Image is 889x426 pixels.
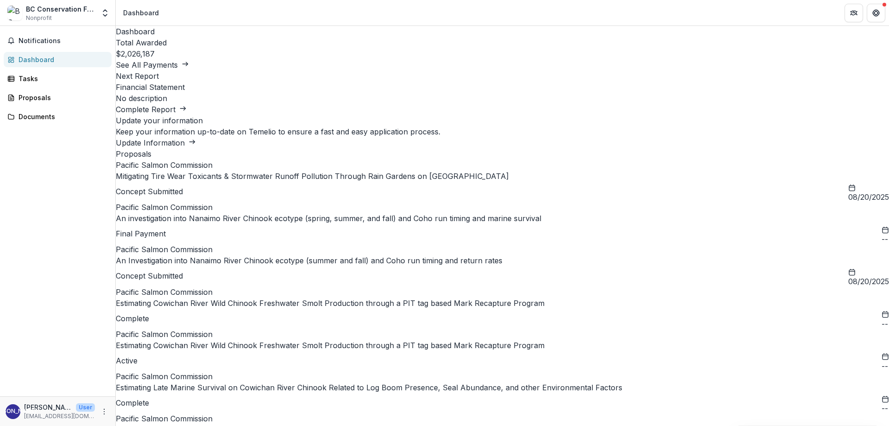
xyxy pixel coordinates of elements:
span: 08/20/2025 [848,277,889,286]
button: See All Payments [116,59,189,70]
span: -- [882,362,889,371]
h3: $2,026,187 [116,48,889,59]
p: Pacific Salmon Commission [116,329,889,340]
button: Open entity switcher [99,4,112,22]
p: Pacific Salmon Commission [116,159,889,171]
button: Get Help [867,4,885,22]
h2: Proposals [116,148,889,159]
a: An investigation into Nanaimo River Chinook ecotype (spring, summer, and fall) and Coho run timin... [116,214,541,223]
a: Dashboard [4,52,112,67]
span: Active [116,356,138,365]
span: Complete [116,314,149,323]
span: -- [882,320,889,329]
p: [EMAIL_ADDRESS][DOMAIN_NAME] [24,412,95,420]
span: -- [882,235,889,244]
p: Pacific Salmon Commission [116,371,889,382]
a: Proposals [4,90,112,105]
div: Documents [19,112,104,121]
h2: Next Report [116,70,889,82]
div: Dashboard [19,55,104,64]
a: Estimating Late Marine Survival on Cowichan River Chinook Related to Log Boom Presence, Seal Abun... [116,383,622,392]
a: Mitigating Tire Wear Toxicants & Stormwater Runoff Pollution Through Rain Gardens on [GEOGRAPHIC_... [116,172,509,181]
p: Pacific Salmon Commission [116,244,889,255]
h2: Update your information [116,115,889,126]
div: BC Conservation Foundation (Nanaimo Office) [26,4,95,14]
nav: breadcrumb [119,6,163,19]
span: Concept Submitted [116,187,183,196]
p: Pacific Salmon Commission [116,413,889,424]
a: Estimating Cowichan River Wild Chinook Freshwater Smolt Production through a PIT tag based Mark R... [116,341,545,350]
button: Notifications [4,33,112,48]
p: No description [116,93,889,104]
h2: Total Awarded [116,37,889,48]
a: Estimating Cowichan River Wild Chinook Freshwater Smolt Production through a PIT tag based Mark R... [116,299,545,308]
span: Final Payment [116,229,166,238]
img: BC Conservation Foundation (Nanaimo Office) [7,6,22,20]
a: Tasks [4,71,112,86]
span: Notifications [19,37,108,45]
a: Documents [4,109,112,124]
a: Update Information [116,138,196,147]
button: More [99,406,110,417]
h3: Keep your information up-to-date on Temelio to ensure a fast and easy application process. [116,126,889,137]
h1: Dashboard [116,26,889,37]
p: User [76,403,95,412]
a: Complete Report [116,105,187,114]
a: An Investigation into Nanaimo River Chinook ecotype (summer and fall) and Coho run timing and ret... [116,256,502,265]
div: Tasks [19,74,104,83]
span: Nonprofit [26,14,52,22]
span: Concept Submitted [116,272,183,280]
div: Proposals [19,93,104,102]
h3: Financial Statement [116,82,889,93]
span: Complete [116,399,149,407]
span: -- [882,404,889,413]
div: Dashboard [123,8,159,18]
p: [PERSON_NAME] [24,402,72,412]
button: Partners [845,4,863,22]
span: 08/20/2025 [848,193,889,202]
p: Pacific Salmon Commission [116,286,889,298]
p: Pacific Salmon Commission [116,202,889,213]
